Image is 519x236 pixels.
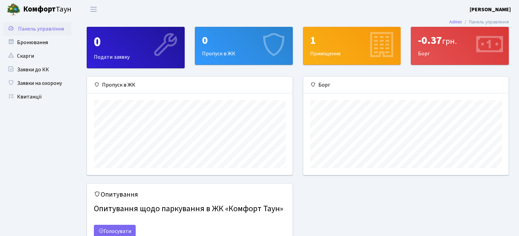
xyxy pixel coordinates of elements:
a: Квитанції [3,90,71,104]
div: Подати заявку [87,27,184,68]
a: 0Подати заявку [87,27,185,68]
a: Заявки на охорону [3,76,71,90]
img: logo.png [7,3,20,16]
a: Скарги [3,49,71,63]
a: Admin [449,18,462,25]
button: Переключити навігацію [85,4,102,15]
nav: breadcrumb [439,15,519,29]
h4: Опитування щодо паркування в ЖК «Комфорт Таун» [94,201,286,217]
div: Пропуск в ЖК [195,27,292,65]
div: Борг [411,27,508,65]
a: 0Пропуск в ЖК [195,27,293,65]
a: [PERSON_NAME] [470,5,511,14]
span: Панель управління [18,25,64,33]
div: -0.37 [418,34,502,47]
li: Панель управління [462,18,509,26]
a: Панель управління [3,22,71,36]
span: Таун [23,4,71,15]
div: 1 [310,34,394,47]
div: Борг [303,77,509,93]
b: Комфорт [23,4,56,15]
a: Заявки до КК [3,63,71,76]
a: 1Приміщення [303,27,401,65]
b: [PERSON_NAME] [470,6,511,13]
div: 0 [94,34,178,50]
div: 0 [202,34,286,47]
span: грн. [442,35,457,47]
div: Пропуск в ЖК [87,77,292,93]
h5: Опитування [94,190,286,199]
div: Приміщення [303,27,401,65]
a: Бронювання [3,36,71,49]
